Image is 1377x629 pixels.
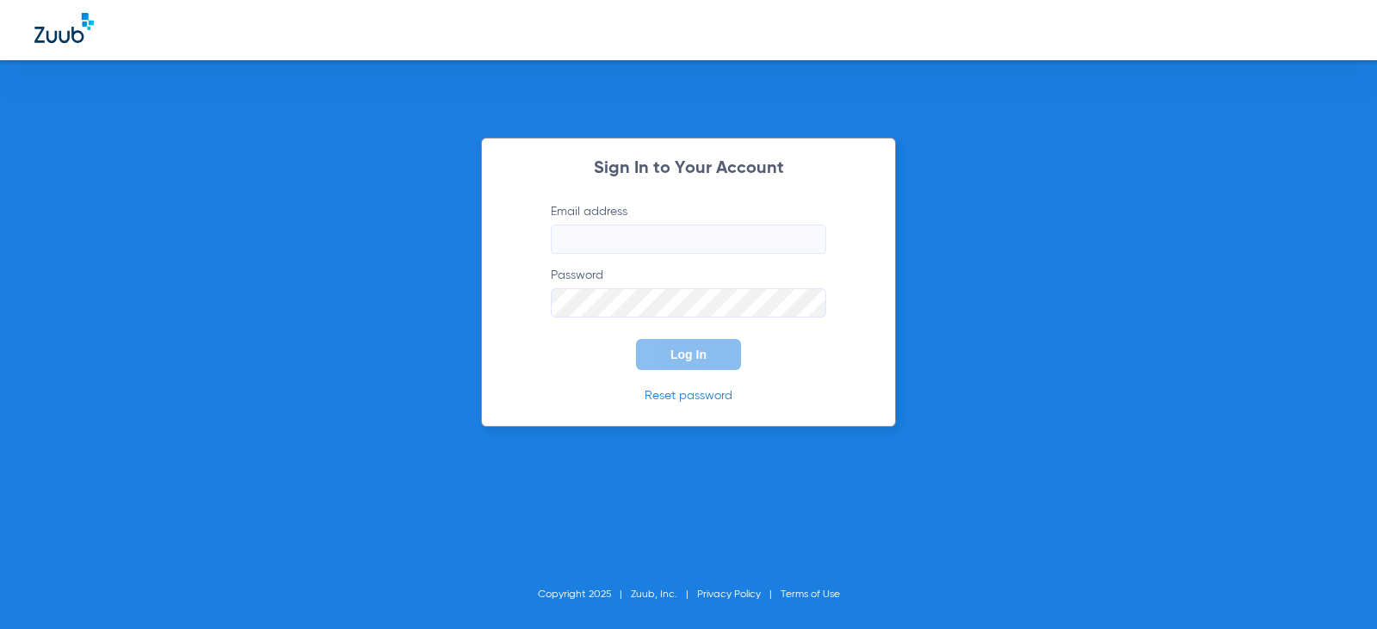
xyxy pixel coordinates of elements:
[551,288,826,318] input: Password
[34,13,94,43] img: Zuub Logo
[697,589,761,600] a: Privacy Policy
[551,225,826,254] input: Email address
[670,348,707,361] span: Log In
[538,586,631,603] li: Copyright 2025
[631,586,697,603] li: Zuub, Inc.
[525,160,852,177] h2: Sign In to Your Account
[636,339,741,370] button: Log In
[781,589,840,600] a: Terms of Use
[551,267,826,318] label: Password
[645,390,732,402] a: Reset password
[551,203,826,254] label: Email address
